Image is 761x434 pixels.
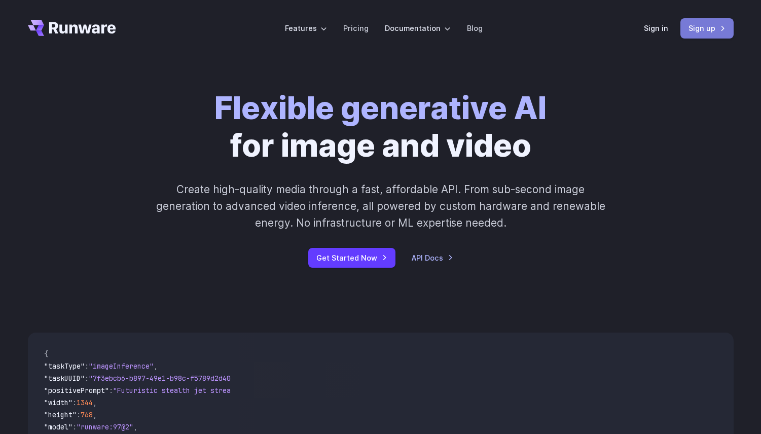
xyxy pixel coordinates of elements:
[89,374,243,383] span: "7f3ebcb6-b897-49e1-b98c-f5789d2d40d7"
[44,386,109,395] span: "positivePrompt"
[214,89,547,127] strong: Flexible generative AI
[85,361,89,371] span: :
[385,22,451,34] label: Documentation
[308,248,395,268] a: Get Started Now
[44,398,73,407] span: "width"
[77,410,81,419] span: :
[214,89,547,165] h1: for image and video
[44,410,77,419] span: "height"
[285,22,327,34] label: Features
[93,410,97,419] span: ,
[77,398,93,407] span: 1344
[85,374,89,383] span: :
[28,20,116,36] a: Go to /
[93,398,97,407] span: ,
[73,422,77,431] span: :
[44,361,85,371] span: "taskType"
[113,386,482,395] span: "Futuristic stealth jet streaking through a neon-lit cityscape with glowing purple exhaust"
[644,22,668,34] a: Sign in
[343,22,369,34] a: Pricing
[89,361,154,371] span: "imageInference"
[109,386,113,395] span: :
[44,349,48,358] span: {
[73,398,77,407] span: :
[467,22,483,34] a: Blog
[81,410,93,419] span: 768
[77,422,133,431] span: "runware:97@2"
[680,18,734,38] a: Sign up
[154,361,158,371] span: ,
[133,422,137,431] span: ,
[44,374,85,383] span: "taskUUID"
[155,181,606,232] p: Create high-quality media through a fast, affordable API. From sub-second image generation to adv...
[412,252,453,264] a: API Docs
[44,422,73,431] span: "model"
